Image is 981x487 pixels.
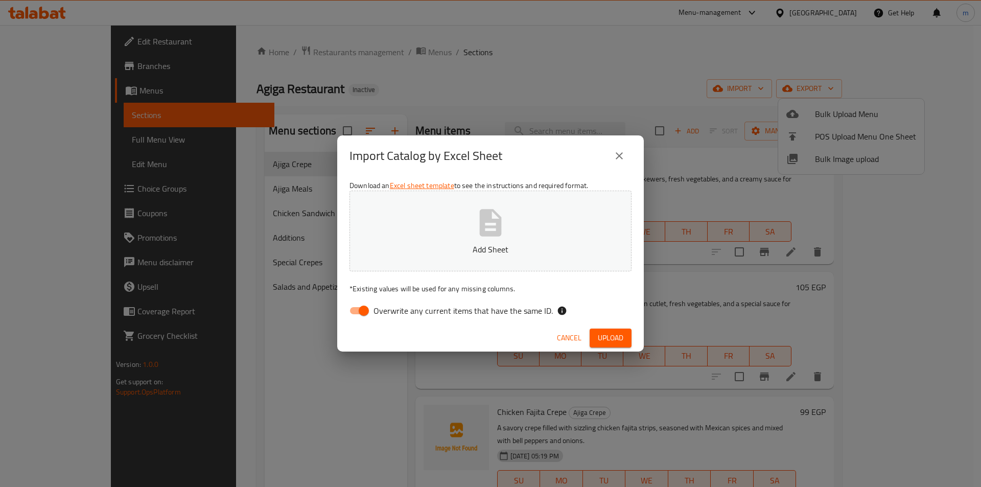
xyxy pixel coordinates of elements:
svg: If the overwrite option isn't selected, then the items that match an existing ID will be ignored ... [557,306,567,316]
div: Download an to see the instructions and required format. [337,176,644,324]
span: Cancel [557,332,581,344]
p: Existing values will be used for any missing columns. [349,284,632,294]
button: Upload [590,329,632,347]
button: Add Sheet [349,191,632,271]
button: Cancel [553,329,586,347]
button: close [607,144,632,168]
p: Add Sheet [365,243,616,256]
span: Overwrite any current items that have the same ID. [373,305,553,317]
span: Upload [598,332,623,344]
a: Excel sheet template [390,179,454,192]
h2: Import Catalog by Excel Sheet [349,148,502,164]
